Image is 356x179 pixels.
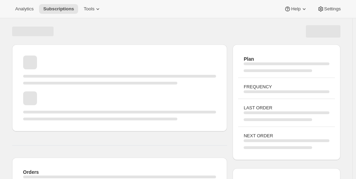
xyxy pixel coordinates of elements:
span: Help [291,6,300,12]
span: Settings [324,6,341,12]
button: Tools [79,4,105,14]
h2: Plan [244,56,329,62]
button: Subscriptions [39,4,78,14]
button: Help [280,4,311,14]
h3: FREQUENCY [244,83,329,90]
span: Subscriptions [43,6,74,12]
span: Analytics [15,6,34,12]
button: Settings [313,4,345,14]
span: Tools [84,6,94,12]
button: Analytics [11,4,38,14]
h2: Orders [23,169,216,176]
h3: LAST ORDER [244,105,329,111]
h3: NEXT ORDER [244,132,329,139]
